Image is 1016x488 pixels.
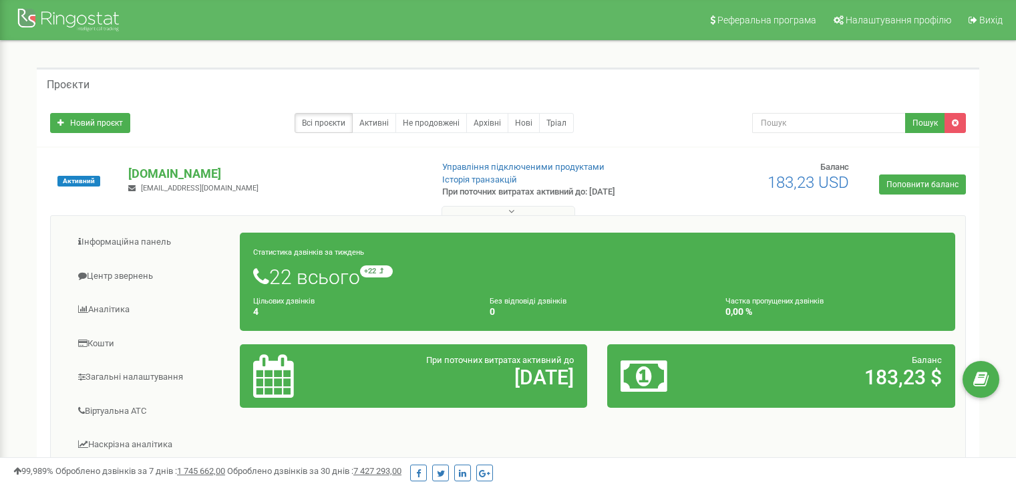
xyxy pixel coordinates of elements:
[61,395,240,428] a: Віртуальна АТС
[979,15,1003,25] span: Вихід
[295,113,353,133] a: Всі проєкти
[846,15,951,25] span: Налаштування профілю
[466,113,508,133] a: Архівні
[725,297,824,306] small: Частка пропущених дзвінків
[253,265,942,288] h1: 22 всього
[905,113,945,133] button: Пошук
[57,176,100,187] span: Активний
[442,186,656,199] p: При поточних витратах активний до: [DATE]
[61,293,240,326] a: Аналiтика
[13,466,53,476] span: 99,989%
[508,113,540,133] a: Нові
[352,113,396,133] a: Активні
[61,226,240,259] a: Інформаційна панель
[725,307,942,317] h4: 0,00 %
[490,297,566,306] small: Без відповіді дзвінків
[253,248,364,257] small: Статистика дзвінків за тиждень
[395,113,467,133] a: Не продовжені
[912,355,942,365] span: Баланс
[367,366,574,388] h2: [DATE]
[539,113,574,133] a: Тріал
[227,466,401,476] span: Оброблено дзвінків за 30 днів :
[971,412,1003,445] iframe: Intercom live chat
[360,265,393,277] small: +22
[61,361,240,394] a: Загальні налаштування
[47,79,90,91] h5: Проєкти
[61,429,240,461] a: Наскрізна аналітика
[752,113,906,133] input: Пошук
[735,366,942,388] h2: 183,23 $
[490,307,706,317] h4: 0
[253,307,470,317] h4: 4
[426,355,574,365] span: При поточних витратах активний до
[50,113,130,133] a: Новий проєкт
[177,466,225,476] u: 1 745 662,00
[768,173,849,192] span: 183,23 USD
[61,328,240,360] a: Кошти
[55,466,225,476] span: Оброблено дзвінків за 7 днів :
[353,466,401,476] u: 7 427 293,00
[253,297,315,306] small: Цільових дзвінків
[442,162,605,172] a: Управління підключеними продуктами
[61,260,240,293] a: Центр звернень
[879,174,966,195] a: Поповнити баланс
[141,184,259,193] span: [EMAIL_ADDRESS][DOMAIN_NAME]
[442,174,517,185] a: Історія транзакцій
[717,15,816,25] span: Реферальна програма
[820,162,849,172] span: Баланс
[128,165,420,182] p: [DOMAIN_NAME]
